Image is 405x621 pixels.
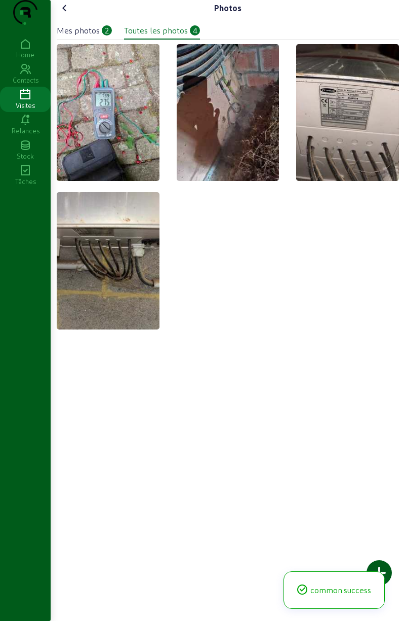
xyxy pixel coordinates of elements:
div: 2 [102,25,112,35]
img: thb_855a1025-7578-aaeb-e69d-cc7ea41888b7.jpeg [57,44,159,181]
img: thb_5bf8bc82-8771-9a7c-be9c-2d12053dec4f.jpeg [296,44,399,181]
img: thb_c98cde61-5588-2395-9536-7b7879cbf037.jpeg [177,44,279,181]
div: Toutes les photos [124,24,188,36]
div: common.success [296,584,372,596]
div: Photos [214,2,241,14]
img: thb_cf73327e-7d98-ce76-0799-5980fd9e5417.jpeg [57,192,159,329]
div: 4 [190,25,200,35]
div: Mes photos [57,24,100,36]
